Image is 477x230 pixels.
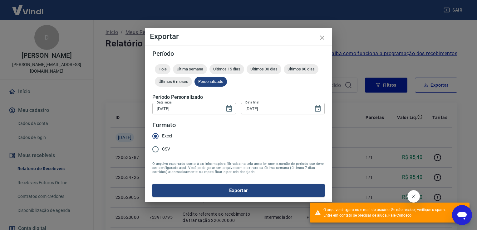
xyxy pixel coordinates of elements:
label: Data inicial [157,100,173,105]
span: Hoje [155,67,170,71]
div: Personalizado [194,77,227,87]
div: Últimos 90 dias [284,64,318,74]
input: DD/MM/YYYY [241,103,309,114]
input: DD/MM/YYYY [152,103,220,114]
legend: Formato [152,121,176,130]
button: Choose date, selected date is 1 de jul de 2025 [223,103,235,115]
span: Últimos 90 dias [284,67,318,71]
iframe: Fechar mensagem [407,190,420,203]
div: Últimos 30 dias [247,64,281,74]
span: Olá! Precisa de ajuda? [4,4,52,9]
button: Choose date, selected date is 31 de jul de 2025 [312,103,324,115]
h5: Período Personalizado [152,94,325,100]
span: Personalizado [194,79,227,84]
span: Últimos 6 meses [155,79,192,84]
iframe: Botão para abrir a janela de mensagens [452,205,472,225]
span: Últimos 30 dias [247,67,281,71]
button: close [315,30,330,45]
div: Hoje [155,64,170,74]
h4: Exportar [150,33,327,40]
span: CSV [162,146,170,152]
div: Última semana [173,64,207,74]
span: Excel [162,133,172,139]
span: Última semana [173,67,207,71]
span: O arquivo exportado conterá as informações filtradas na tela anterior com exceção do período que ... [152,162,325,174]
button: Exportar [152,184,325,197]
label: Data final [245,100,259,105]
h5: Período [152,50,325,57]
a: Fale Conosco [388,213,411,218]
div: O arquivo chegará no e-mail do usuário. Se não receber, verifique o spam. Entre em contato se pre... [323,207,448,218]
div: Últimos 6 meses [155,77,192,87]
div: Últimos 15 dias [209,64,244,74]
span: Últimos 15 dias [209,67,244,71]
